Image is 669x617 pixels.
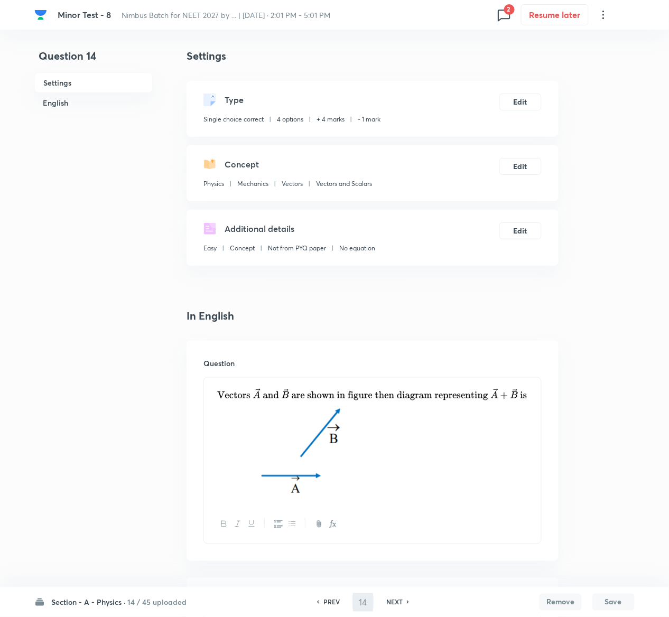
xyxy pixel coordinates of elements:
button: Save [592,594,635,611]
h6: Section - A - Physics · [51,597,126,608]
img: questionDetails.svg [203,222,216,235]
p: Vectors and Scalars [316,179,372,189]
h6: PREV [323,597,340,607]
button: Resume later [521,4,589,25]
p: No equation [339,244,375,253]
button: Edit [499,222,542,239]
button: Remove [540,594,582,611]
h5: Additional details [225,222,294,235]
h4: Question 14 [34,48,153,72]
h5: Type [225,94,244,106]
img: 06-07-24-07:35:24-AM [254,408,356,496]
p: Single choice correct [203,115,264,124]
p: Vectors [282,179,303,189]
p: Easy [203,244,217,253]
p: Concept [230,244,255,253]
span: Nimbus Batch for NEET 2027 by ... | [DATE] · 2:01 PM - 5:01 PM [122,10,331,20]
h6: 14 / 45 uploaded [127,597,187,608]
h6: English [34,93,153,113]
span: 2 [504,4,515,15]
img: questionType.svg [203,94,216,106]
img: questionConcept.svg [203,158,216,171]
img: 06-07-24-07:35:08-AM [212,384,533,405]
button: Edit [499,158,542,175]
p: 4 options [277,115,303,124]
p: - 1 mark [358,115,380,124]
p: Mechanics [237,179,268,189]
h5: Concept [225,158,259,171]
h6: Settings [34,72,153,93]
h6: Question [203,358,542,369]
h4: In English [187,308,559,324]
p: Not from PYQ paper [268,244,326,253]
h6: NEXT [386,597,403,607]
img: Company Logo [34,8,47,21]
span: Minor Test - 8 [58,9,111,20]
p: + 4 marks [317,115,345,124]
a: Company Logo [34,8,49,21]
button: Edit [499,94,542,110]
p: Physics [203,179,224,189]
h4: Settings [187,48,559,64]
